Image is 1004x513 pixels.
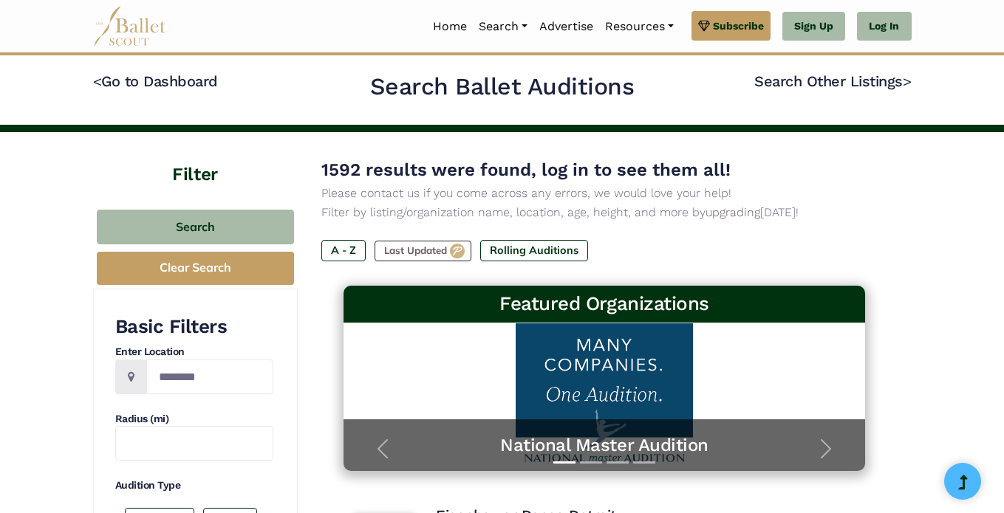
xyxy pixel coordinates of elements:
[533,11,599,42] a: Advertise
[355,292,853,317] h3: Featured Organizations
[553,454,576,471] button: Slide 1
[473,11,533,42] a: Search
[115,314,273,340] h3: Basic Filters
[633,454,655,471] button: Slide 4
[115,478,273,493] h4: Audition Type
[903,72,912,90] code: >
[427,11,473,42] a: Home
[857,12,911,41] a: Log In
[97,210,294,244] button: Search
[713,18,764,34] span: Subscribe
[580,454,602,471] button: Slide 2
[93,72,218,90] a: <Go to Dashboard
[93,132,298,187] h4: Filter
[706,205,760,219] a: upgrading
[321,159,731,180] span: 1592 results were found, log in to see them all!
[93,72,102,90] code: <
[97,252,294,285] button: Clear Search
[321,184,888,203] p: Please contact us if you come across any errors, we would love your help!
[321,240,366,261] label: A - Z
[115,412,273,427] h4: Radius (mi)
[599,11,680,42] a: Resources
[782,12,845,41] a: Sign Up
[375,241,471,261] label: Last Updated
[358,434,850,457] a: National Master Audition
[115,345,273,359] h4: Enter Location
[607,454,629,471] button: Slide 3
[370,72,635,103] h2: Search Ballet Auditions
[146,359,273,394] input: Location
[754,72,911,90] a: Search Other Listings>
[480,240,588,261] label: Rolling Auditions
[698,18,710,34] img: gem.svg
[321,203,888,222] p: Filter by listing/organization name, location, age, height, and more by [DATE]!
[691,11,771,41] a: Subscribe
